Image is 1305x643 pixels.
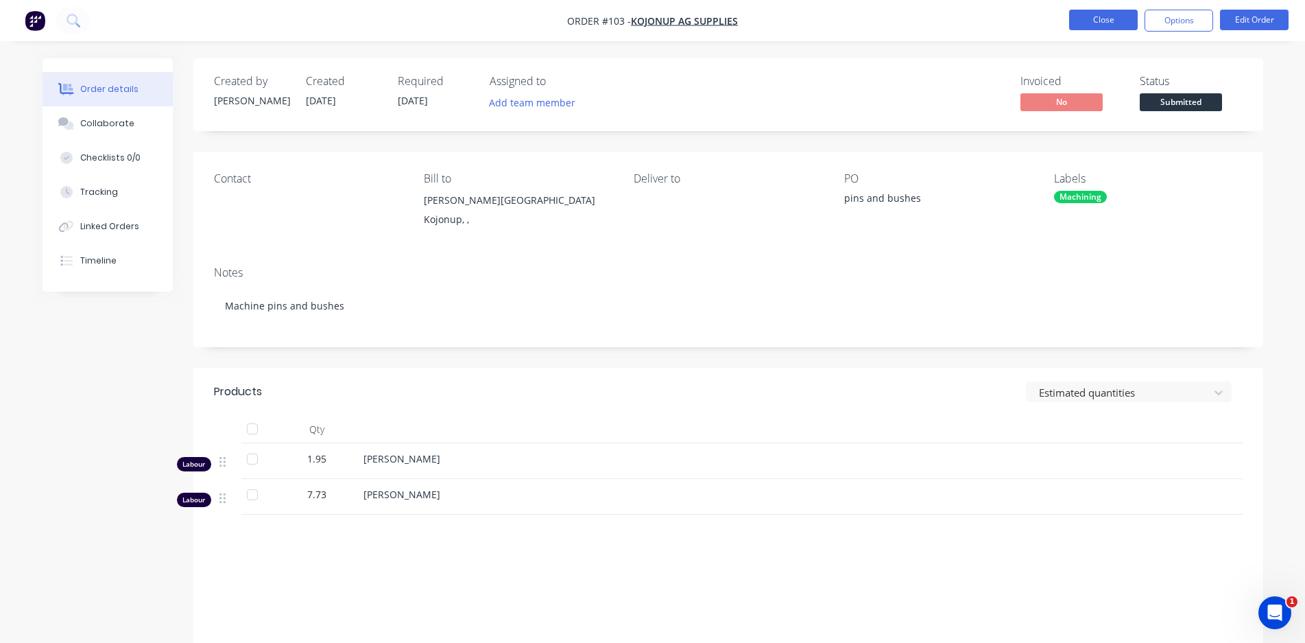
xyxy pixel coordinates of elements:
[307,452,326,466] span: 1.95
[631,14,738,27] a: KOJONUP AG SUPPLIES
[43,141,173,175] button: Checklists 0/0
[80,220,139,233] div: Linked Orders
[1020,93,1103,110] span: No
[481,93,582,112] button: Add team member
[214,172,402,185] div: Contact
[398,94,428,107] span: [DATE]
[424,210,612,229] div: Kojonup, ,
[1258,596,1291,629] iframe: Intercom live chat
[25,10,45,31] img: Factory
[1140,75,1243,88] div: Status
[398,75,473,88] div: Required
[177,457,211,471] div: Labour
[43,209,173,244] button: Linked Orders
[1140,93,1222,110] span: Submitted
[80,255,117,267] div: Timeline
[214,285,1243,327] div: Machine pins and bushes
[1020,75,1123,88] div: Invoiced
[634,172,822,185] div: Deliver to
[80,186,118,198] div: Tracking
[1054,191,1107,203] div: Machining
[80,152,141,164] div: Checklists 0/0
[43,244,173,278] button: Timeline
[1069,10,1138,30] button: Close
[1054,172,1242,185] div: Labels
[276,416,358,443] div: Qty
[1220,10,1289,30] button: Edit Order
[363,452,440,465] span: [PERSON_NAME]
[1140,93,1222,114] button: Submitted
[424,172,612,185] div: Bill to
[567,14,631,27] span: Order #103 -
[1145,10,1213,32] button: Options
[214,93,289,108] div: [PERSON_NAME]
[177,493,211,507] div: Labour
[80,83,139,95] div: Order details
[1286,596,1297,607] span: 1
[363,488,440,501] span: [PERSON_NAME]
[43,72,173,106] button: Order details
[490,75,627,88] div: Assigned to
[307,487,326,502] span: 7.73
[844,191,1016,210] div: pins and bushes
[214,75,289,88] div: Created by
[424,191,612,210] div: [PERSON_NAME][GEOGRAPHIC_DATA]
[214,384,262,400] div: Products
[80,117,134,130] div: Collaborate
[490,93,583,112] button: Add team member
[214,266,1243,279] div: Notes
[306,94,336,107] span: [DATE]
[844,172,1032,185] div: PO
[306,75,381,88] div: Created
[43,175,173,209] button: Tracking
[43,106,173,141] button: Collaborate
[424,191,612,235] div: [PERSON_NAME][GEOGRAPHIC_DATA]Kojonup, ,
